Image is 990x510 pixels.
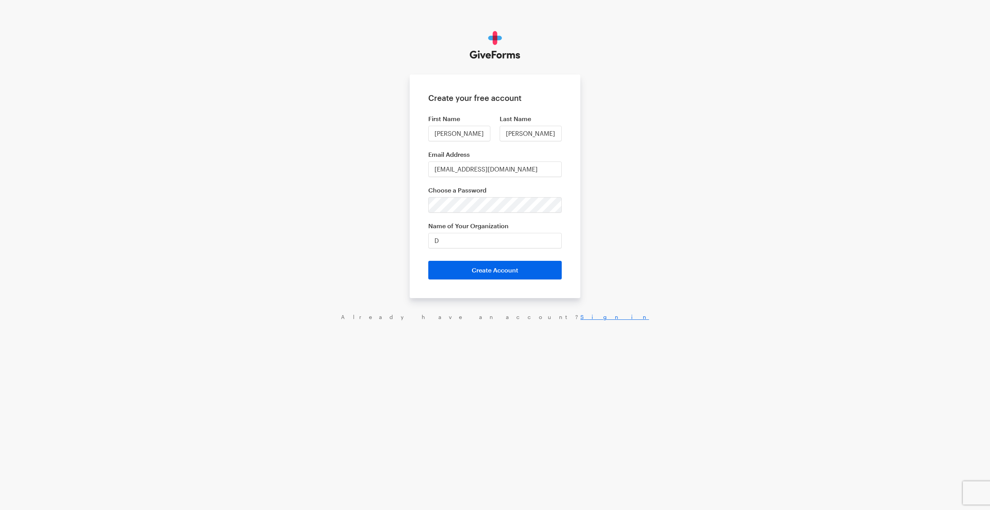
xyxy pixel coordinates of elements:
label: Choose a Password [428,186,562,194]
div: Already have an account? [8,314,982,321]
button: Create Account [428,261,562,279]
h1: Create your free account [428,93,562,102]
label: Email Address [428,151,562,158]
label: Last Name [500,115,562,123]
a: Sign in [580,314,649,320]
img: GiveForms [470,31,521,59]
label: Name of Your Organization [428,222,562,230]
label: First Name [428,115,490,123]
